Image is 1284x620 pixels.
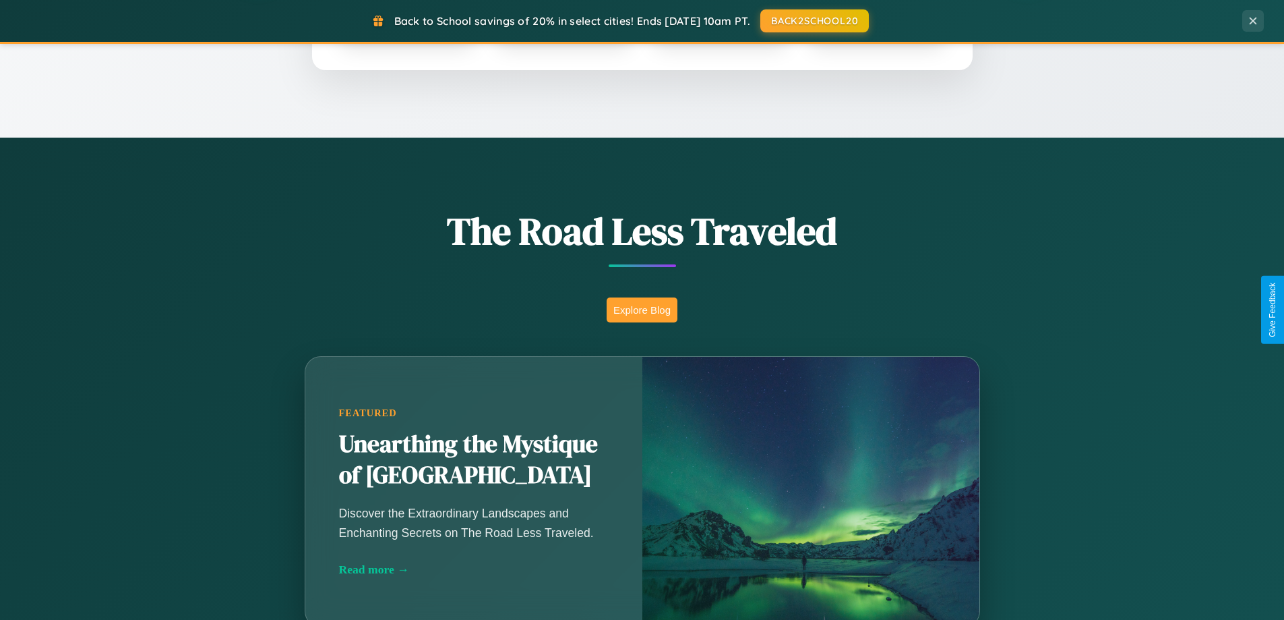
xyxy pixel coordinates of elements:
[607,298,677,322] button: Explore Blog
[760,9,869,32] button: BACK2SCHOOL20
[339,504,609,542] p: Discover the Extraordinary Landscapes and Enchanting Secrets on The Road Less Traveled.
[339,429,609,491] h2: Unearthing the Mystique of [GEOGRAPHIC_DATA]
[339,407,609,419] div: Featured
[1268,283,1277,337] div: Give Feedback
[339,563,609,577] div: Read more →
[238,205,1047,257] h1: The Road Less Traveled
[394,14,750,28] span: Back to School savings of 20% in select cities! Ends [DATE] 10am PT.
